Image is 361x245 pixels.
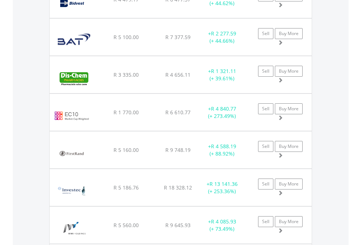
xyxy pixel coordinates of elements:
span: R 4 085.93 [211,218,236,225]
div: + (+ 39.61%) [199,68,245,82]
span: R 4 840.77 [211,105,236,112]
span: R 5 100.00 [114,34,139,41]
span: R 1 321.11 [211,68,236,74]
a: Buy More [275,66,303,77]
img: EQU.ZA.DCP.png [53,65,95,91]
span: R 18 328.12 [164,184,192,191]
span: R 7 377.59 [165,34,191,41]
span: R 4 656.11 [165,71,191,78]
a: Sell [258,66,273,77]
img: EC10.EC.EC10.png [53,103,90,129]
a: Buy More [275,103,303,114]
div: + (+ 88.92%) [199,143,245,157]
span: R 13 141.36 [210,180,238,187]
div: + (+ 253.36%) [199,180,245,195]
img: EQU.ZA.MTM.png [53,216,95,242]
div: + (+ 73.49%) [199,218,245,233]
div: + (+ 273.49%) [199,105,245,120]
a: Buy More [275,216,303,227]
img: EQU.ZA.FSR.png [53,141,90,166]
a: Sell [258,141,273,152]
span: R 2 277.59 [211,30,236,37]
img: EQU.ZA.BTI.png [53,28,95,54]
a: Sell [258,103,273,114]
span: R 4 588.19 [211,143,236,150]
span: R 6 610.77 [165,109,191,116]
span: R 3 335.00 [114,71,139,78]
a: Buy More [275,141,303,152]
span: R 9 748.19 [165,146,191,153]
span: R 1 770.00 [114,109,139,116]
a: Buy More [275,179,303,190]
span: R 9 645.93 [165,222,191,229]
span: R 5 160.00 [114,146,139,153]
span: R 5 186.76 [114,184,139,191]
a: Sell [258,179,273,190]
a: Sell [258,28,273,39]
img: EQU.ZA.INP.png [53,178,90,204]
a: Sell [258,216,273,227]
a: Buy More [275,28,303,39]
span: R 5 560.00 [114,222,139,229]
div: + (+ 44.66%) [199,30,245,45]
